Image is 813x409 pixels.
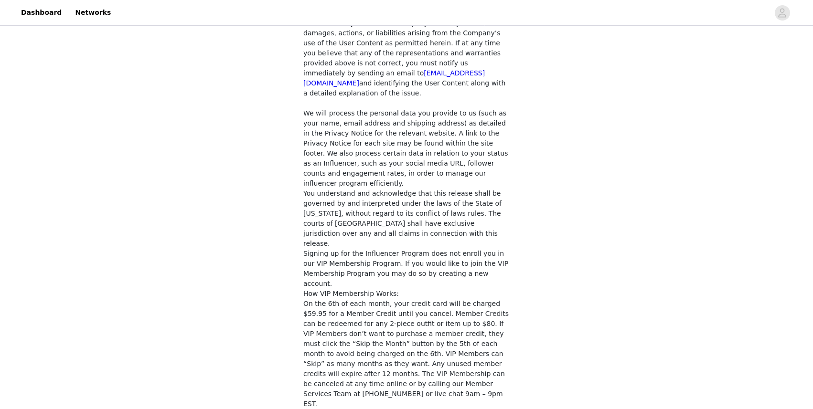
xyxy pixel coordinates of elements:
a: Networks [69,2,117,23]
a: [EMAIL_ADDRESS][DOMAIN_NAME] [303,69,485,87]
p: Signing up for the Influencer Program does not enroll you in our VIP Membership Program. If you w... [303,249,510,289]
p: On the 6th of each month, your credit card will be charged $59.95 for a Member Credit until you c... [303,299,510,409]
a: Dashboard [15,2,67,23]
p: You understand and acknowledge that this release shall be governed by and interpreted under the l... [303,189,510,249]
p: We will process the personal data you provide to us (such as your name, email address and shippin... [303,108,510,189]
div: avatar [778,5,787,21]
p: How VIP Membership Works: [303,289,510,299]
